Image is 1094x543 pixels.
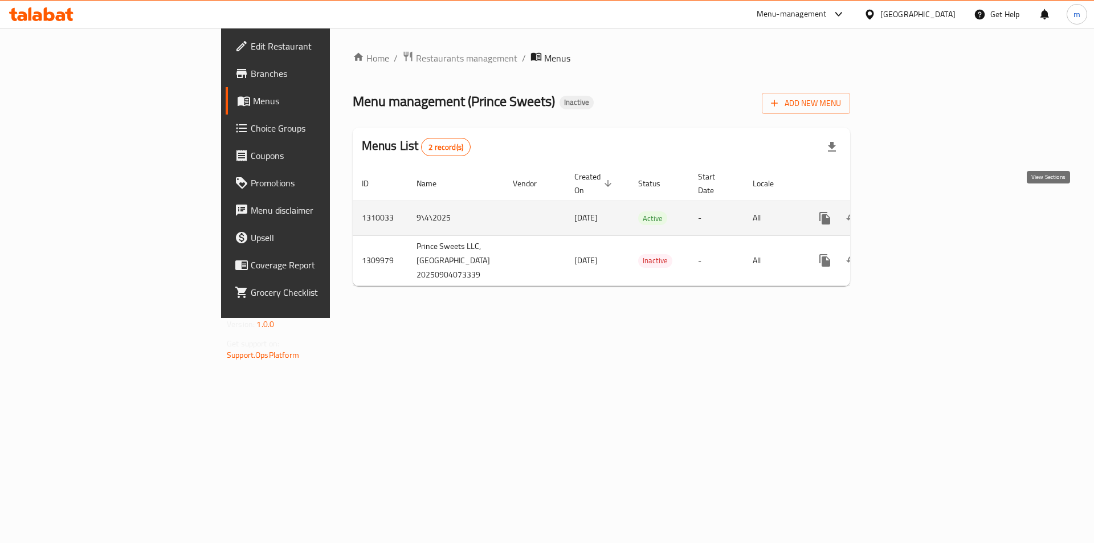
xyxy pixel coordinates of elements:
[689,201,744,235] td: -
[251,203,395,217] span: Menu disclaimer
[771,96,841,111] span: Add New Menu
[744,201,802,235] td: All
[416,51,517,65] span: Restaurants management
[638,211,667,225] div: Active
[251,39,395,53] span: Edit Restaurant
[251,67,395,80] span: Branches
[744,235,802,285] td: All
[762,93,850,114] button: Add New Menu
[574,210,598,225] span: [DATE]
[226,60,404,87] a: Branches
[811,247,839,274] button: more
[251,285,395,299] span: Grocery Checklist
[226,32,404,60] a: Edit Restaurant
[226,169,404,197] a: Promotions
[753,177,789,190] span: Locale
[522,51,526,65] li: /
[402,51,517,66] a: Restaurants management
[638,254,672,267] span: Inactive
[353,166,930,286] table: enhanced table
[407,235,504,285] td: Prince Sweets LLC, [GEOGRAPHIC_DATA] 20250904073339
[417,177,451,190] span: Name
[811,205,839,232] button: more
[251,121,395,135] span: Choice Groups
[513,177,552,190] span: Vendor
[689,235,744,285] td: -
[421,138,471,156] div: Total records count
[226,224,404,251] a: Upsell
[574,170,615,197] span: Created On
[362,177,383,190] span: ID
[422,142,470,153] span: 2 record(s)
[818,133,846,161] div: Export file
[251,258,395,272] span: Coverage Report
[353,51,850,66] nav: breadcrumb
[757,7,827,21] div: Menu-management
[226,115,404,142] a: Choice Groups
[227,336,279,351] span: Get support on:
[256,317,274,332] span: 1.0.0
[880,8,956,21] div: [GEOGRAPHIC_DATA]
[226,251,404,279] a: Coverage Report
[638,177,675,190] span: Status
[560,96,594,109] div: Inactive
[251,231,395,244] span: Upsell
[638,212,667,225] span: Active
[227,348,299,362] a: Support.OpsPlatform
[226,142,404,169] a: Coupons
[251,176,395,190] span: Promotions
[226,87,404,115] a: Menus
[802,166,930,201] th: Actions
[574,253,598,268] span: [DATE]
[560,97,594,107] span: Inactive
[1073,8,1080,21] span: m
[251,149,395,162] span: Coupons
[362,137,471,156] h2: Menus List
[638,254,672,268] div: Inactive
[226,197,404,224] a: Menu disclaimer
[698,170,730,197] span: Start Date
[226,279,404,306] a: Grocery Checklist
[407,201,504,235] td: 9\4\2025
[253,94,395,108] span: Menus
[544,51,570,65] span: Menus
[353,88,555,114] span: Menu management ( Prince Sweets )
[227,317,255,332] span: Version:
